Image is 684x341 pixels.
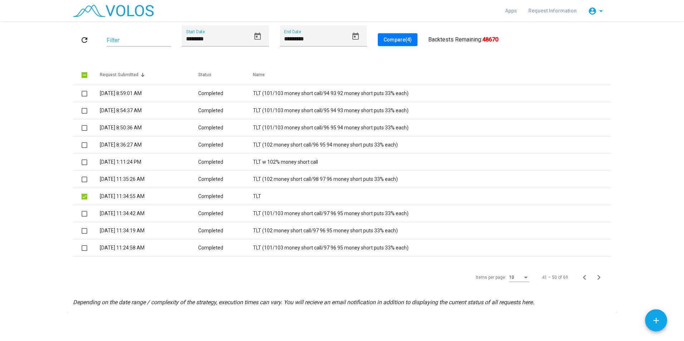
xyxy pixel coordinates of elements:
span: Compare (4) [383,37,412,43]
td: TLT (101/103 money short call/97 96 95 money short puts 33% each) [253,205,611,222]
div: Status [198,71,253,78]
mat-icon: refresh [80,36,89,44]
div: Status [198,71,211,78]
button: Open calendar [348,29,363,44]
td: Completed [198,85,253,102]
td: [DATE] 8:50:36 AM [100,119,198,137]
button: Open calendar [250,29,265,44]
td: [DATE] 11:34:42 AM [100,205,198,222]
td: TLT (101/103 money short call/96 95 94 money short puts 33% each) [253,119,611,137]
td: [DATE] 8:36:27 AM [100,137,198,154]
td: Completed [198,119,253,137]
div: Items per page: [476,274,506,281]
td: TLT w 102% money short call [253,154,611,171]
td: [DATE] 1:11:24 PM [100,154,198,171]
mat-icon: add [651,316,661,325]
td: TLT (102 money short call/98 97 96 money short puts 33% each) [253,171,611,188]
td: Completed [198,171,253,188]
div: Name [253,71,602,78]
td: Completed [198,205,253,222]
mat-icon: arrow_drop_down [597,7,605,15]
td: [DATE] 11:34:55 AM [100,188,198,205]
td: Completed [198,137,253,154]
i: Depending on the date range / complexity of the strategy, execution times can vary. You will reci... [73,299,534,306]
mat-select: Items per page: [509,275,529,280]
a: Apps [499,4,523,17]
td: Completed [198,239,253,257]
td: [DATE] 11:35:26 AM [100,171,198,188]
td: TLT (101/103 money short call/94 93 92 money short puts 33% each) [253,85,611,102]
span: Apps [505,8,517,14]
td: TLT (102 money short call/97 96 95 money short puts 33% each) [253,222,611,239]
td: [DATE] 11:24:58 AM [100,239,198,257]
button: Previous page [580,270,594,285]
td: Completed [198,188,253,205]
td: Completed [198,222,253,239]
a: Request Information [523,4,582,17]
button: Next page [594,270,608,285]
td: TLT (102 money short call/96 95 94 money short puts 33% each) [253,137,611,154]
td: TLT [253,188,611,205]
b: 48670 [482,36,498,43]
button: Compare(4) [378,33,417,46]
td: TLT (101/103 money short call/97 96 95 money short puts 33% each) [253,239,611,257]
td: [DATE] 11:34:19 AM [100,222,198,239]
div: Request Submitted [100,71,198,78]
td: [DATE] 8:59:01 AM [100,85,198,102]
button: Add icon [645,309,667,331]
div: 41 – 50 of 69 [542,274,568,281]
td: Completed [198,102,253,119]
td: Completed [198,154,253,171]
div: Name [253,71,265,78]
mat-icon: account_circle [588,7,597,15]
div: Request Submitted [100,71,138,78]
td: TLT (101/103 money short call/95 94 93 money short puts 33% each) [253,102,611,119]
span: 10 [509,275,514,280]
td: [DATE] 8:54:37 AM [100,102,198,119]
div: Backtests Remaining: [428,35,498,44]
span: Request Information [528,8,577,14]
